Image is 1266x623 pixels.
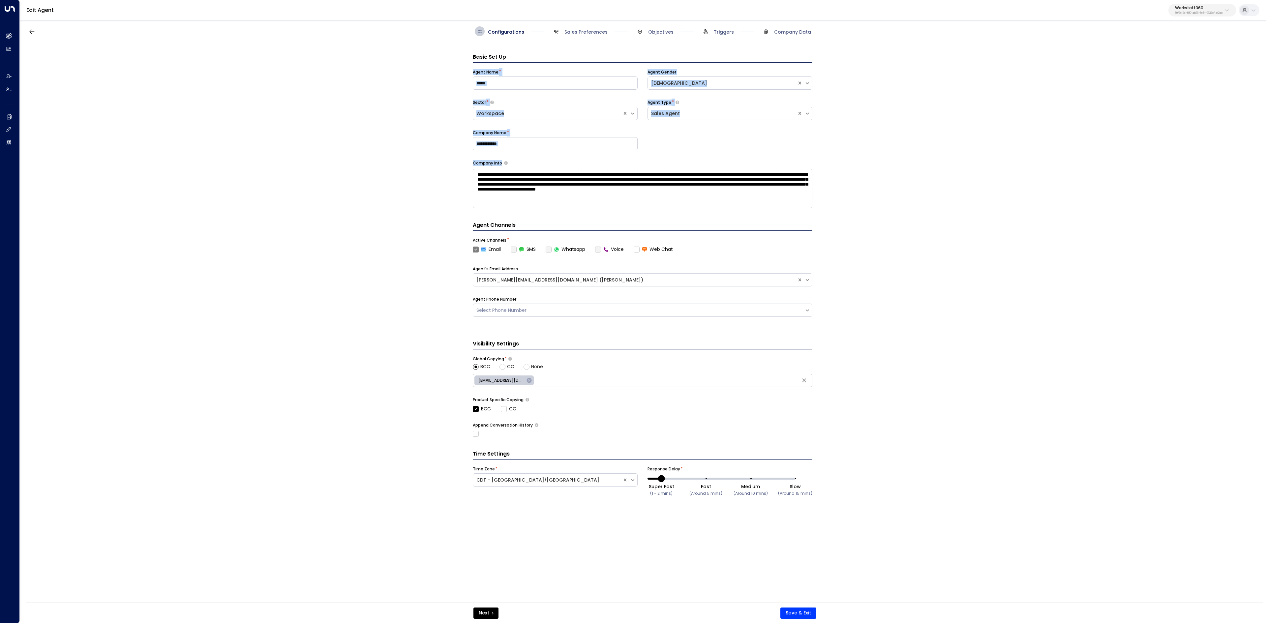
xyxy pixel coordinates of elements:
label: Whatsapp [546,246,585,253]
label: Voice [595,246,624,253]
label: Agent Type [648,100,671,105]
div: [DEMOGRAPHIC_DATA] [651,80,794,87]
h3: Basic Set Up [473,53,812,63]
label: BCC [473,405,491,412]
button: Next [473,608,498,619]
small: (Around 10 mins) [734,490,768,496]
small: (Around 15 mins) [778,490,812,496]
div: Sales Agent [651,110,794,117]
p: Werkstatt360 [1175,6,1223,10]
label: CC [501,405,516,412]
div: To activate this channel, please go to the Integrations page [546,246,585,253]
span: Objectives [648,29,674,35]
button: Only use if needed, as email clients normally append the conversation history to outgoing emails.... [535,423,538,427]
span: Company Data [774,29,811,35]
label: Agent Name [473,69,498,75]
div: Select Phone Number [476,307,801,314]
label: Product Specific Copying [473,397,524,403]
span: Configurations [488,29,524,35]
label: Agent Gender [648,69,676,75]
label: Sector [473,100,486,105]
span: BCC [480,363,490,370]
div: Medium [734,483,768,490]
button: Clear [799,375,809,385]
span: Sales Preferences [564,29,608,35]
label: Company Info [473,160,502,166]
div: Slow [778,483,812,490]
label: SMS [511,246,536,253]
button: Werkstatt36080f6e12c-f1f0-4b66-8e5f-9336bf14f24c [1168,4,1236,16]
label: Agent's Email Address [473,266,518,272]
h3: Time Settings [473,450,812,460]
span: CC [507,363,514,370]
small: (1 - 2 mins) [650,490,673,496]
h4: Agent Channels [473,221,812,231]
span: [EMAIL_ADDRESS][DOMAIN_NAME] [474,377,528,383]
label: Web Chat [634,246,673,253]
div: Super Fast [649,483,674,490]
label: Time Zone [473,466,495,472]
label: Response Delay [648,466,680,472]
h3: Visibility Settings [473,340,812,349]
label: Active Channels [473,237,506,243]
span: None [531,363,543,370]
button: Select whether your copilot will handle inquiries directly from leads or from brokers representin... [676,100,679,104]
a: Edit Agent [26,6,54,14]
div: [PERSON_NAME][EMAIL_ADDRESS][DOMAIN_NAME] ([PERSON_NAME]) [476,277,794,283]
label: Company Name [473,130,506,136]
label: Append Conversation History [473,422,533,428]
p: 80f6e12c-f1f0-4b66-8e5f-9336bf14f24c [1175,12,1223,15]
div: [EMAIL_ADDRESS][DOMAIN_NAME] [474,375,534,385]
div: Fast [689,483,722,490]
small: (Around 5 mins) [689,490,722,496]
button: Select whether your copilot will handle inquiries directly from leads or from brokers representin... [490,100,494,104]
div: To activate this channel, please go to the Integrations page [511,246,536,253]
div: To activate this channel, please go to the Integrations page [595,246,624,253]
label: Email [473,246,501,253]
span: Triggers [714,29,734,35]
button: Save & Exit [780,608,816,619]
label: Global Copying [473,356,504,362]
label: Agent Phone Number [473,296,516,302]
div: Workspace [476,110,619,117]
button: Determine if there should be product-specific CC or BCC rules for all of the agent’s emails. Sele... [526,398,529,401]
button: Choose whether the agent should include specific emails in the CC or BCC line of all outgoing ema... [508,357,512,361]
button: Provide a brief overview of your company, including your industry, products or services, and any ... [504,161,508,165]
